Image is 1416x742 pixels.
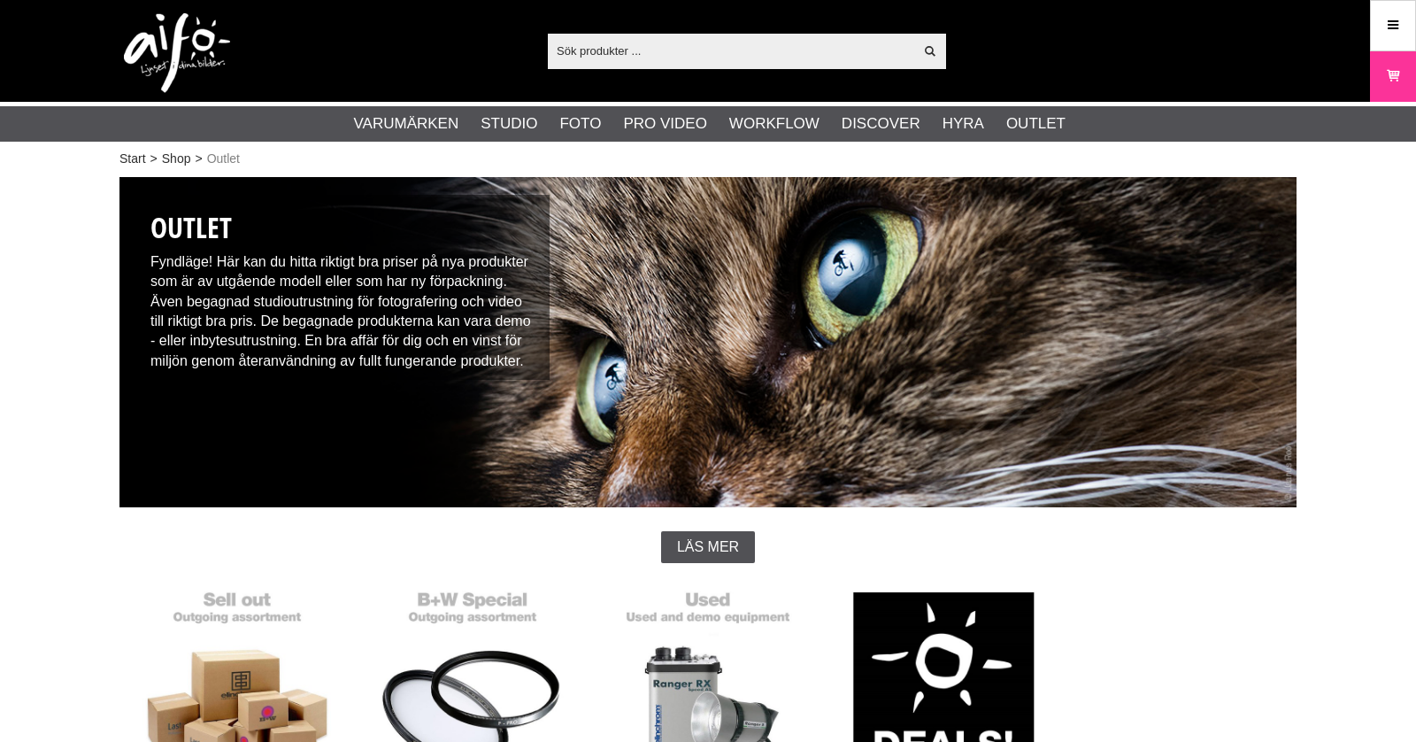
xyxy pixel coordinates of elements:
span: Outlet [207,150,240,168]
a: Varumärken [354,112,459,135]
span: Läs mer [677,539,739,555]
span: > [150,150,158,168]
h1: Outlet [150,208,536,248]
a: Start [119,150,146,168]
a: Workflow [729,112,820,135]
a: Pro Video [623,112,706,135]
a: Discover [842,112,920,135]
a: Shop [162,150,191,168]
a: Studio [481,112,537,135]
img: Outlet Fotostudio Begagnad fotoutrustning/ Fotograf Jaanus Ree [119,177,1297,507]
span: > [195,150,202,168]
a: Outlet [1006,112,1066,135]
a: Hyra [943,112,984,135]
input: Sök produkter ... [548,37,913,64]
a: Foto [559,112,601,135]
div: Fyndläge! Här kan du hitta riktigt bra priser på nya produkter som är av utgående modell eller so... [137,195,550,380]
img: logo.png [124,13,230,93]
